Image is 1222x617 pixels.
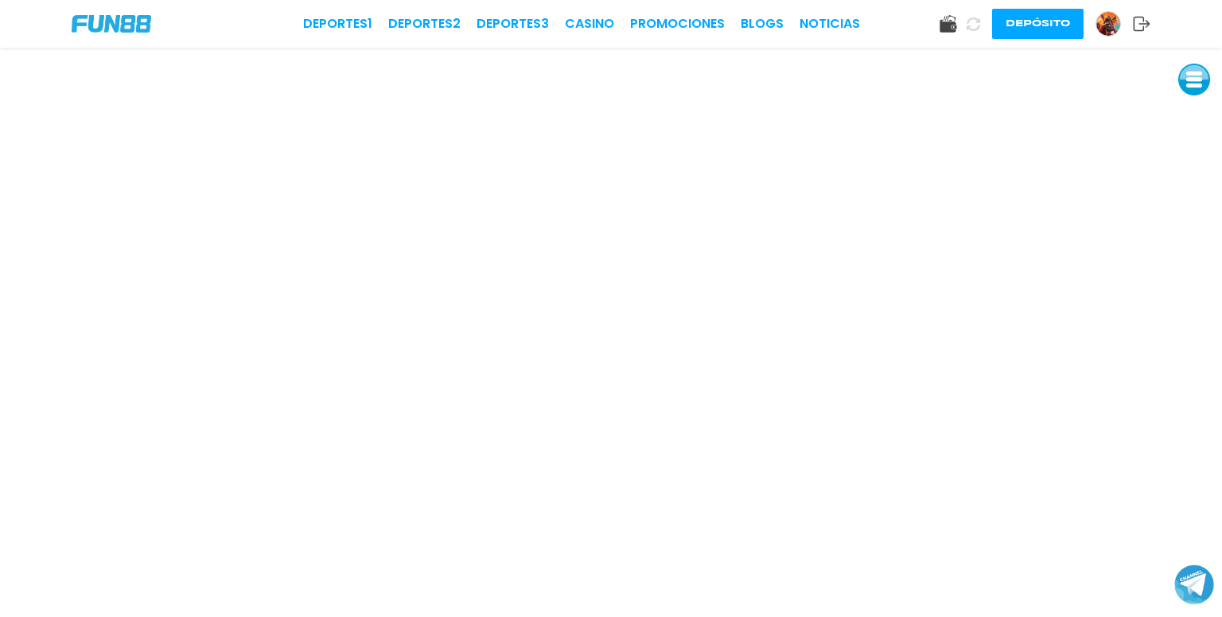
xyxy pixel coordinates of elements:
[1096,12,1120,36] img: Avatar
[388,14,461,33] a: Deportes2
[800,14,860,33] a: NOTICIAS
[72,15,151,33] img: Company Logo
[630,14,725,33] a: Promociones
[1096,11,1133,37] a: Avatar
[565,14,614,33] a: CASINO
[1174,564,1214,605] button: Join telegram channel
[303,14,372,33] a: Deportes1
[992,9,1084,39] button: Depósito
[741,14,784,33] a: BLOGS
[477,14,549,33] a: Deportes3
